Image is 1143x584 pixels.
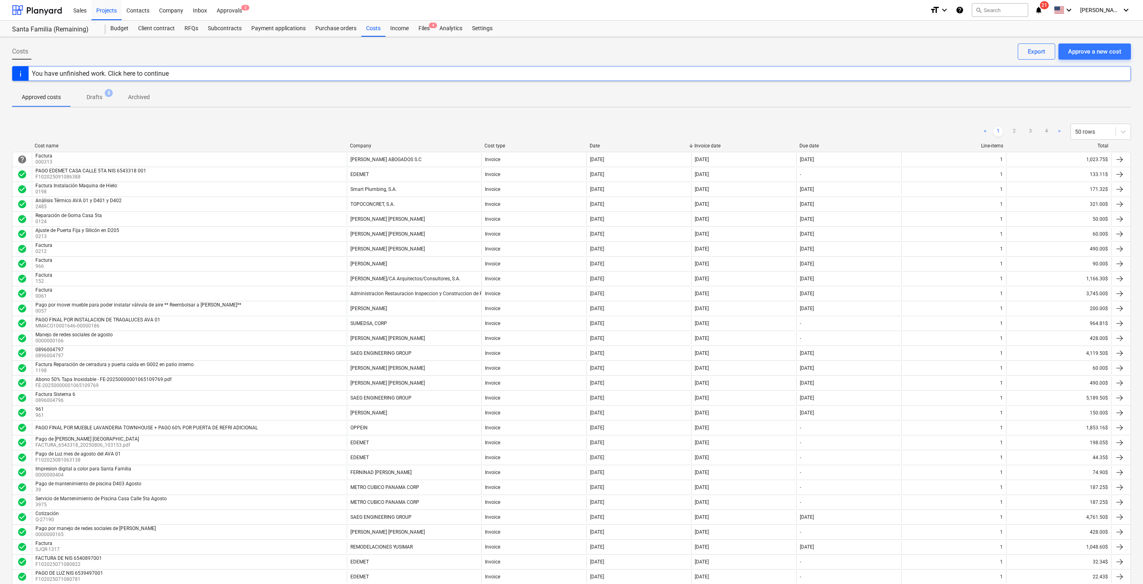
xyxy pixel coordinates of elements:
[800,440,801,445] div: -
[905,143,1003,149] div: Line-items
[695,246,709,252] div: [DATE]
[485,291,500,296] div: Invoice
[1006,526,1111,538] div: 428.00$
[35,362,194,367] div: Factura Reparación de cerradura y puerta caída en G002 en patio interno
[17,229,27,239] div: Invoice was approved
[590,335,604,341] div: [DATE]
[800,350,814,356] div: [DATE]
[694,143,793,149] div: Invoice date
[17,423,27,433] span: check_circle
[1006,332,1111,345] div: 428.00$
[361,21,385,37] a: Costs
[1000,291,1003,296] div: 1
[350,172,369,177] div: EDEMET
[17,363,27,373] span: check_circle
[972,3,1028,17] button: Search
[590,186,604,192] div: [DATE]
[17,170,27,179] div: Invoice was approved
[17,214,27,224] span: check_circle
[800,186,814,192] div: [DATE]
[590,425,604,431] div: [DATE]
[590,350,604,356] div: [DATE]
[35,338,114,344] p: 0000000166
[35,272,52,278] div: Factura
[35,263,54,270] p: 966
[35,377,172,382] div: Abono 50% Tapa Inoxidable - FE-20250000001065109769.pdf
[12,25,96,34] div: Santa Familia (Remaining)
[485,231,500,237] div: Invoice
[695,291,709,296] div: [DATE]
[1006,377,1111,389] div: 490.00$
[385,21,414,37] a: Income
[1006,198,1111,211] div: 321.00$
[1006,302,1111,315] div: 200.00$
[590,276,604,282] div: [DATE]
[1006,242,1111,255] div: 490.00$
[930,5,940,15] i: format_size
[800,157,814,162] div: [DATE]
[467,21,497,37] a: Settings
[17,259,27,269] span: check_circle
[414,21,435,37] div: Files
[485,157,500,162] div: Invoice
[980,127,990,137] a: Previous page
[17,184,27,194] div: Invoice was approved
[1000,350,1003,356] div: 1
[1006,466,1111,479] div: 74.90$
[485,395,500,401] div: Invoice
[485,335,500,341] div: Invoice
[87,93,102,101] p: Drafts
[695,231,709,237] div: [DATE]
[1006,287,1111,300] div: 3,745.00$
[485,172,500,177] div: Invoice
[35,203,123,210] p: 2485
[35,143,344,149] div: Cost name
[1006,272,1111,285] div: 1,166.30$
[35,213,102,218] div: Reparación de Goma Casa 5ta
[485,246,500,252] div: Invoice
[590,395,604,401] div: [DATE]
[1000,261,1003,267] div: 1
[429,23,437,28] span: 4
[1028,46,1045,57] div: Export
[35,412,46,419] p: 961
[17,333,27,343] div: Invoice was approved
[695,306,709,311] div: [DATE]
[695,350,709,356] div: [DATE]
[350,380,425,386] div: [PERSON_NAME] [PERSON_NAME]
[17,304,27,313] span: check_circle
[350,425,368,431] div: OPPEIN
[35,406,44,412] div: 961
[1006,317,1111,330] div: 964.81$
[1000,157,1003,162] div: 1
[311,21,361,37] a: Purchase orders
[1058,43,1131,60] button: Approve a new cost
[1006,257,1111,270] div: 90.00$
[590,143,688,149] div: Date
[800,276,814,282] div: [DATE]
[350,455,369,460] div: EDEMET
[350,276,460,282] div: [PERSON_NAME]/CA Arquitectos/Consultores, S.A.
[17,155,27,164] div: Invoice is waiting for an approval
[17,319,27,328] span: check_circle
[1103,545,1143,584] iframe: Chat Widget
[17,170,27,179] span: check_circle
[35,248,54,255] p: 0212
[1000,321,1003,326] div: 1
[106,21,133,37] div: Budget
[35,293,54,300] p: 0061
[17,155,27,164] span: help
[800,395,814,401] div: [DATE]
[800,365,814,371] div: [DATE]
[1000,276,1003,282] div: 1
[1006,183,1111,196] div: 171.32$
[180,21,203,37] div: RFQs
[350,246,425,252] div: [PERSON_NAME] [PERSON_NAME]
[241,5,249,10] span: 2
[1068,46,1121,57] div: Approve a new cost
[800,410,814,416] div: [DATE]
[17,393,27,403] div: Invoice was approved
[1006,451,1111,464] div: 44.35$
